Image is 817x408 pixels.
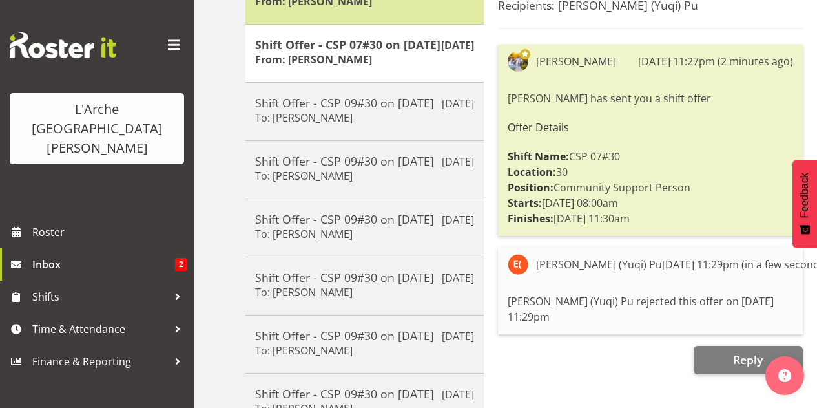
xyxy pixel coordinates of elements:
span: Shifts [32,287,168,306]
img: estelle-yuqi-pu11509.jpg [508,254,528,275]
span: Inbox [32,255,175,274]
div: [DATE] 11:27pm (2 minutes ago) [638,54,793,69]
h6: To: [PERSON_NAME] [255,228,353,241]
h5: Shift Offer - CSP 07#30 on [DATE] [255,38,474,52]
h6: To: [PERSON_NAME] [255,169,353,182]
h5: Shift Offer - CSP 09#30 on [DATE] [255,154,474,168]
p: [DATE] [442,154,474,169]
h6: From: [PERSON_NAME] [255,53,372,66]
span: Roster [32,222,187,242]
h5: Shift Offer - CSP 09#30 on [DATE] [255,270,474,285]
img: Rosterit website logo [10,32,116,58]
p: [DATE] [441,38,474,53]
span: Finance & Reporting [32,352,168,371]
img: help-xxl-2.png [778,369,791,382]
p: [DATE] [442,270,474,286]
strong: Shift Name: [508,149,569,164]
img: aizza-garduque4b89473dfc6c768e6a566f2329987521.png [508,51,528,72]
h5: Shift Offer - CSP 09#30 on [DATE] [255,387,474,401]
h6: To: [PERSON_NAME] [255,286,353,299]
button: Feedback - Show survey [792,160,817,248]
strong: Starts: [508,196,542,210]
div: [PERSON_NAME] (Yuqi) Pu rejected this offer on [DATE] 11:29pm [508,290,793,328]
div: [PERSON_NAME] has sent you a shift offer CSP 07#30 30 Community Support Person [DATE] 08:00am [DA... [508,87,793,230]
span: Feedback [799,173,811,218]
div: [PERSON_NAME] [536,54,616,69]
span: Reply [733,352,763,367]
h6: Offer Details [508,122,793,133]
p: [DATE] [442,328,474,344]
span: Time & Attendance [32,319,168,339]
h6: To: [PERSON_NAME] [255,111,353,124]
strong: Position: [508,180,553,195]
h5: Shift Offer - CSP 09#30 on [DATE] [255,212,474,226]
h5: Shift Offer - CSP 09#30 on [DATE] [255,96,474,110]
strong: Finishes: [508,211,553,226]
span: 2 [175,258,187,271]
p: [DATE] [442,212,474,228]
h5: Shift Offer - CSP 09#30 on [DATE] [255,328,474,343]
p: [DATE] [442,96,474,111]
strong: Location: [508,165,556,179]
h6: To: [PERSON_NAME] [255,344,353,357]
p: [DATE] [442,387,474,402]
button: Reply [694,346,803,374]
div: [PERSON_NAME] (Yuqi) Pu [536,257,662,272]
div: L'Arche [GEOGRAPHIC_DATA][PERSON_NAME] [23,100,171,158]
